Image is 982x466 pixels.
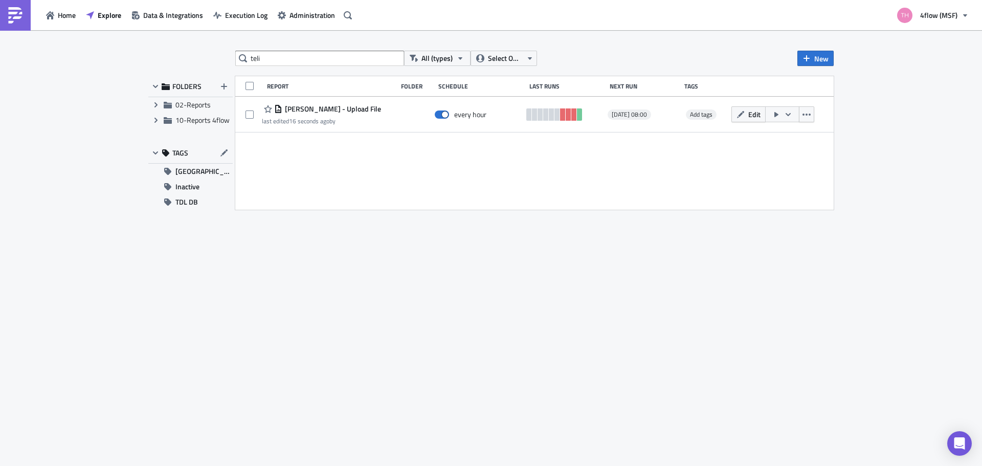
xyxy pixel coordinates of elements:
div: every hour [454,110,486,119]
input: Search Reports [235,51,404,66]
div: Last Runs [529,82,605,90]
div: Schedule [438,82,524,90]
span: [GEOGRAPHIC_DATA] [175,164,233,179]
span: Explore [98,10,121,20]
button: Administration [273,7,340,23]
span: 10-Reports 4flow [175,115,230,125]
span: All (types) [421,53,453,64]
span: TAGS [172,148,188,158]
span: Select Owner [488,53,522,64]
div: Folder [401,82,433,90]
span: Home [58,10,76,20]
button: Select Owner [471,51,537,66]
div: Open Intercom Messenger [947,431,972,456]
span: Add tags [690,109,712,119]
span: New [814,53,829,64]
time: 2025-09-29T08:30:24Z [289,116,329,126]
button: Execution Log [208,7,273,23]
button: [GEOGRAPHIC_DATA] [148,164,233,179]
button: 4flow (MSF) [891,4,974,27]
span: Inactive [175,179,199,194]
span: Add tags [686,109,717,120]
button: All (types) [404,51,471,66]
button: Explore [81,7,126,23]
span: Administration [289,10,335,20]
span: TELI - Leergut - Upload File [282,104,381,114]
div: last edited by [262,117,381,125]
button: Data & Integrations [126,7,208,23]
button: Home [41,7,81,23]
div: Tags [684,82,727,90]
span: 4flow (MSF) [920,10,957,20]
span: TDL DB [175,194,198,210]
span: FOLDERS [172,82,202,91]
button: TDL DB [148,194,233,210]
span: Execution Log [225,10,267,20]
img: Avatar [896,7,913,24]
span: Data & Integrations [143,10,203,20]
span: [DATE] 08:00 [612,110,647,119]
button: Edit [731,106,766,122]
button: Inactive [148,179,233,194]
div: Next Run [610,82,680,90]
span: Edit [748,109,761,120]
button: New [797,51,834,66]
div: Report [267,82,396,90]
img: PushMetrics [7,7,24,24]
span: 02-Reports [175,99,211,110]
